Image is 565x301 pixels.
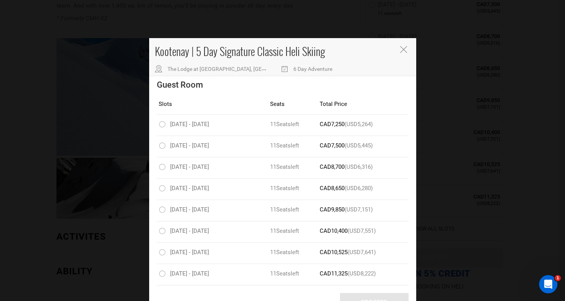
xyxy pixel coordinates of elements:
span: 11 [270,184,291,192]
span: s [288,163,291,170]
div: left [270,227,320,235]
div: Seats [270,100,320,108]
span: [DATE] - [DATE] [170,206,209,213]
div: (USD6,316) [320,163,382,171]
span: 1 [555,275,561,281]
span: The Lodge at [GEOGRAPHIC_DATA], [GEOGRAPHIC_DATA], [GEOGRAPHIC_DATA], [GEOGRAPHIC_DATA] [167,66,412,72]
span: Seat [276,142,288,149]
span: Seat [276,206,288,213]
span: 11 [270,248,291,256]
div: left [270,206,320,214]
span: s [288,227,291,234]
span: [DATE] - [DATE] [170,163,209,170]
span: [DATE] - [DATE] [170,249,209,256]
span: Seat [276,121,288,128]
span: [DATE] - [DATE] [170,142,209,149]
span: s [288,142,291,149]
div: (USD6,280) [320,184,382,192]
span: 11 [270,163,291,171]
div: (USD5,264) [320,120,382,128]
span: s [288,270,291,277]
span: CAD8,700 [320,163,344,170]
span: CAD7,500 [320,142,344,149]
div: left [270,142,320,150]
span: Seat [276,270,288,277]
div: left [270,184,320,192]
span: Seat [276,185,288,192]
div: Slots [159,100,270,108]
div: (USD7,551) [320,227,382,235]
span: Guest Room [157,80,203,90]
span: 11 [270,142,291,150]
span: 11 [270,270,291,278]
div: (USD5,445) [320,142,382,150]
span: [DATE] - [DATE] [170,227,209,234]
span: s [288,185,291,192]
iframe: Intercom live chat [539,275,557,293]
span: 11 [270,227,291,235]
span: Seat [276,227,288,234]
div: (USD7,641) [320,248,382,256]
span: 11 [270,206,291,214]
div: left [270,163,320,171]
div: (USD8,222) [320,270,382,278]
div: left [270,270,320,278]
span: s [288,206,291,213]
span: CAD7,250 [320,121,344,128]
span: Kootenay | 5 Day Signature Classic Heli Skiing [155,43,325,59]
span: 11 [270,120,291,128]
span: s [288,121,291,128]
span: CAD8,650 [320,185,344,192]
span: CAD10,400 [320,227,348,234]
div: (USD7,151) [320,206,382,214]
span: Seat [276,249,288,256]
span: Seat [276,163,288,170]
span: CAD10,525 [320,249,348,256]
span: [DATE] - [DATE] [170,185,209,192]
div: Total Price [320,100,382,108]
span: CAD9,850 [320,206,344,213]
button: Close [400,46,409,54]
div: left [270,120,320,128]
div: left [270,248,320,256]
span: [DATE] - [DATE] [170,270,209,277]
span: s [288,249,291,256]
span: 6 Day Adventure [293,66,332,72]
span: [DATE] - [DATE] [170,121,209,128]
span: CAD11,325 [320,270,348,277]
